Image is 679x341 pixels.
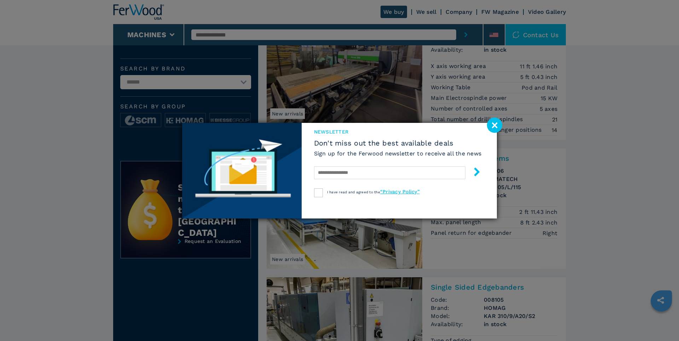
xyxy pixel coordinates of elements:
[327,190,420,194] span: I have read and agreed to the
[380,189,420,194] a: “Privacy Policy”
[314,139,482,147] span: Don't miss out the best available deals
[314,128,482,135] span: newsletter
[465,165,481,181] button: submit-button
[182,123,302,218] img: Newsletter image
[314,149,482,158] h6: Sign up for the Ferwood newsletter to receive all the news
